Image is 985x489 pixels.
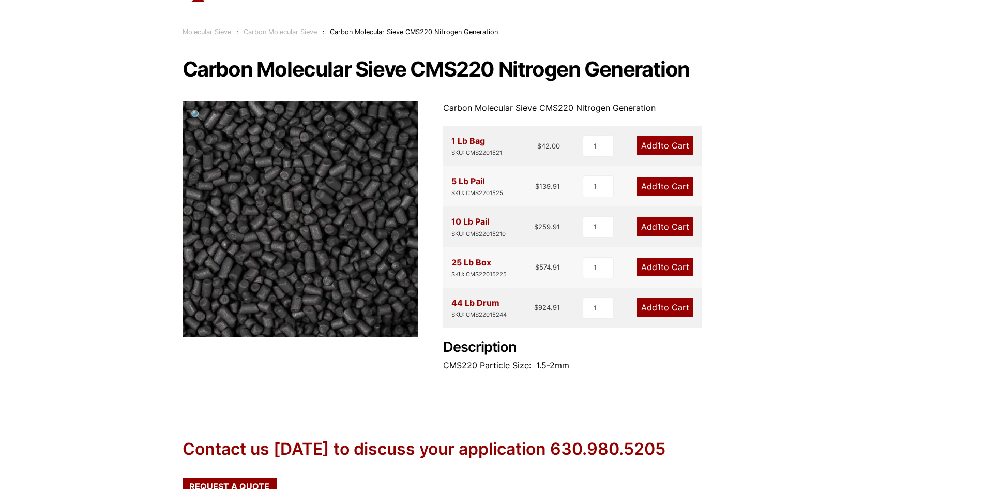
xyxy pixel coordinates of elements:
[535,182,539,190] span: $
[451,256,507,279] div: 25 Lb Box
[443,359,803,373] p: CMS220 Particle Size: 1.5-2mm
[537,142,541,150] span: $
[534,303,560,312] bdi: 924.91
[183,101,211,129] a: View full-screen image gallery
[323,28,325,36] span: :
[451,188,503,198] div: SKU: CMS2201525
[451,215,506,239] div: 10 Lb Pail
[637,136,693,155] a: Add1to Cart
[330,28,498,36] span: Carbon Molecular Sieve CMS220 Nitrogen Generation
[534,303,538,312] span: $
[451,310,507,320] div: SKU: CMS22015244
[657,181,661,191] span: 1
[534,223,538,231] span: $
[535,182,560,190] bdi: 139.91
[657,140,661,151] span: 1
[183,58,803,80] h1: Carbon Molecular Sieve CMS220 Nitrogen Generation
[657,262,661,272] span: 1
[535,263,560,271] bdi: 574.91
[451,174,503,198] div: 5 Lb Pail
[637,177,693,196] a: Add1to Cart
[637,298,693,317] a: Add1to Cart
[535,263,539,271] span: $
[451,229,506,239] div: SKU: CMS22015210
[537,142,560,150] bdi: 42.00
[657,302,661,313] span: 1
[443,101,803,115] p: Carbon Molecular Sieve CMS220 Nitrogen Generation
[637,258,693,276] a: Add1to Cart
[657,221,661,232] span: 1
[451,134,502,158] div: 1 Lb Bag
[183,438,665,461] div: Contact us [DATE] to discuss your application 630.980.5205
[244,28,317,36] a: Carbon Molecular Sieve
[183,28,231,36] a: Molecular Sieve
[451,270,507,279] div: SKU: CMS22015225
[534,223,560,231] bdi: 259.91
[191,109,203,121] span: 🔍
[443,339,803,356] h2: Description
[451,148,502,158] div: SKU: CMS2201521
[637,217,693,236] a: Add1to Cart
[236,28,238,36] span: :
[451,296,507,320] div: 44 Lb Drum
